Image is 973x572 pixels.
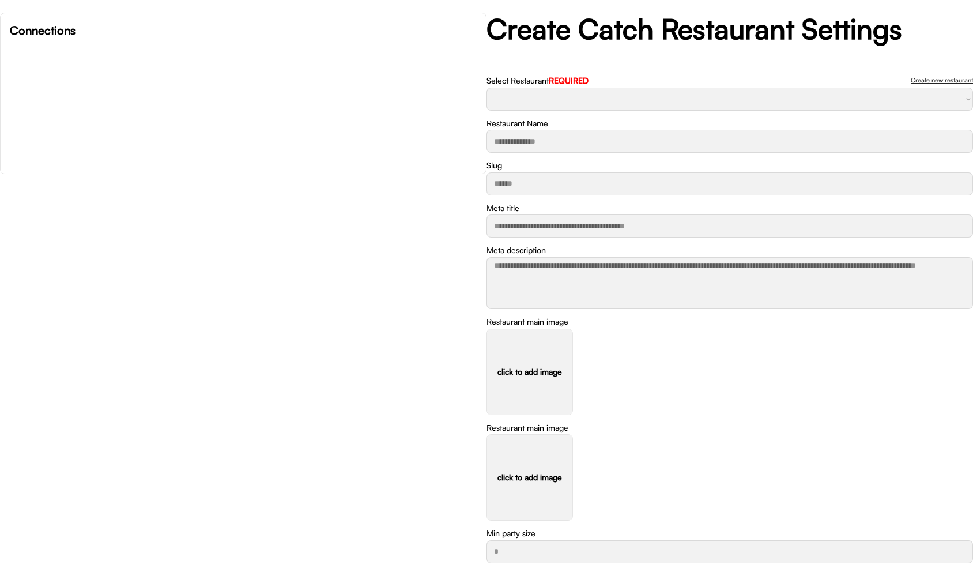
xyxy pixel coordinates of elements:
[486,13,973,46] h2: Create Catch Restaurant Settings
[911,77,973,84] div: Create new restaurant
[486,244,546,256] div: Meta description
[549,76,589,85] font: REQUIRED
[486,528,535,539] div: Min party size
[486,75,589,86] div: Select Restaurant
[486,422,568,434] div: Restaurant main image
[486,202,519,214] div: Meta title
[486,118,548,129] div: Restaurant Name
[486,160,502,171] div: Slug
[486,316,568,328] div: Restaurant main image
[10,22,477,39] h6: Connections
